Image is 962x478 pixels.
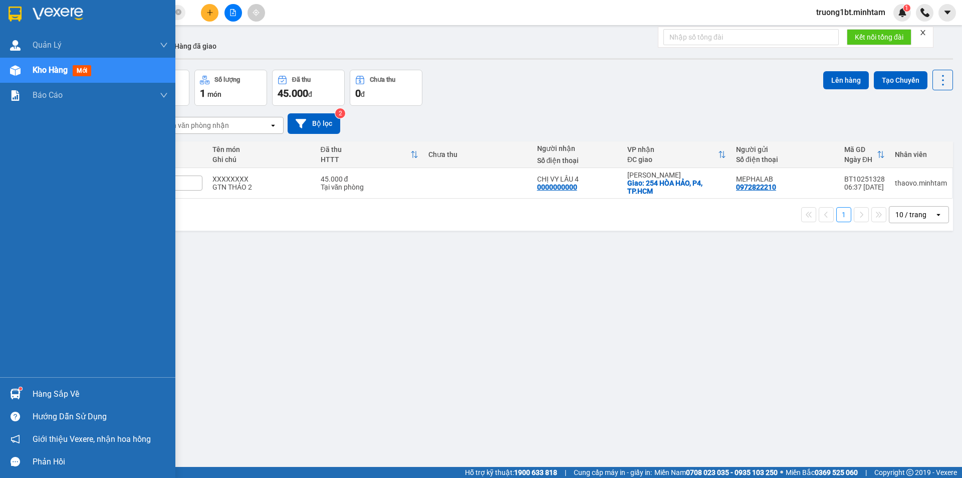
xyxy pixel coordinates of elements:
button: Chưa thu0đ [350,70,422,106]
span: close-circle [175,8,181,18]
img: icon-new-feature [898,8,907,17]
th: Toggle SortBy [316,141,424,168]
div: 10 / trang [895,210,926,220]
img: warehouse-icon [10,65,21,76]
div: Số lượng [214,76,240,83]
button: Hàng đã giao [166,34,224,58]
span: đ [361,90,365,98]
span: close-circle [175,9,181,15]
div: 0000000000 [537,183,577,191]
span: ⚪️ [780,470,783,474]
img: warehouse-icon [10,389,21,399]
span: | [565,467,566,478]
span: plus [206,9,213,16]
div: Số điện thoại [537,156,617,165]
div: Người nhận [537,144,617,152]
button: aim [248,4,265,22]
div: Chưa thu [428,150,527,158]
img: warehouse-icon [10,40,21,51]
span: notification [11,434,20,444]
strong: 1900 633 818 [514,468,557,476]
div: Hướng dẫn sử dụng [33,409,168,424]
div: Người gửi [736,145,834,153]
div: Nhãn [152,150,202,158]
div: XXXXXXXX [212,175,310,183]
div: MEPHALAB [736,175,834,183]
div: HTTT [321,155,411,164]
div: Hàng sắp về [33,387,168,402]
span: copyright [906,469,913,476]
span: 1 [200,87,205,99]
button: Lên hàng [823,71,869,89]
span: Giới thiệu Vexere, nhận hoa hồng [33,433,151,445]
span: close [919,29,926,36]
th: Toggle SortBy [839,141,890,168]
div: [PERSON_NAME] [627,171,726,179]
span: file-add [229,9,236,16]
span: Báo cáo [33,89,63,101]
div: Chưa thu [370,76,395,83]
div: Giao: 254 HÒA HẢO, P4, TP.HCM [627,179,726,195]
div: BT10251328 [844,175,885,183]
span: Quản Lý [33,39,62,51]
span: caret-down [943,8,952,17]
div: Phản hồi [33,454,168,469]
div: Nhân viên [895,150,947,158]
div: VP nhận [627,145,718,153]
span: đ [308,90,312,98]
sup: 1 [19,387,22,390]
div: Ngày ĐH [844,155,877,164]
span: mới [73,65,91,76]
span: 1 [905,5,908,12]
svg: open [269,121,277,129]
span: aim [253,9,260,16]
div: 0972822210 [736,183,776,191]
span: question-circle [11,412,20,421]
button: 1 [836,207,851,222]
div: Chọn văn phòng nhận [160,120,229,130]
span: message [11,457,20,466]
button: Số lượng1món [194,70,267,106]
button: Bộ lọc [288,113,340,134]
input: Nhập số tổng đài [663,29,839,45]
svg: open [934,211,942,219]
div: Tại văn phòng [321,183,419,191]
button: Đã thu45.000đ [272,70,345,106]
div: Đã thu [321,145,411,153]
img: solution-icon [10,90,21,101]
span: Cung cấp máy in - giấy in: [574,467,652,478]
div: Số điện thoại [736,155,834,164]
div: 45.000 đ [321,175,419,183]
sup: 1 [903,5,910,12]
span: Miền Nam [654,467,778,478]
div: Mã GD [844,145,877,153]
span: down [160,91,168,99]
div: Tên món [212,145,310,153]
span: Hỗ trợ kỹ thuật: [465,467,557,478]
div: thaovo.minhtam [895,179,947,187]
img: phone-icon [920,8,929,17]
sup: 2 [335,108,345,118]
img: logo-vxr [9,7,22,22]
th: Toggle SortBy [622,141,731,168]
div: Ghi chú [212,155,310,164]
span: truong1bt.minhtam [808,6,893,19]
button: Tạo Chuyến [874,71,927,89]
div: ĐC giao [627,155,718,164]
button: file-add [224,4,242,22]
span: | [865,467,867,478]
span: Kết nối tổng đài [855,32,903,43]
div: CHỊ VY LẦU 4 [537,175,617,183]
div: GTN THẢO 2 [212,183,310,191]
button: plus [201,4,218,22]
span: Kho hàng [33,65,68,75]
span: 45.000 [278,87,308,99]
strong: 0369 525 060 [815,468,858,476]
div: Đã thu [292,76,311,83]
button: caret-down [938,4,956,22]
span: món [207,90,221,98]
span: 0 [355,87,361,99]
strong: 0708 023 035 - 0935 103 250 [686,468,778,476]
button: Kết nối tổng đài [847,29,911,45]
div: 06:37 [DATE] [844,183,885,191]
